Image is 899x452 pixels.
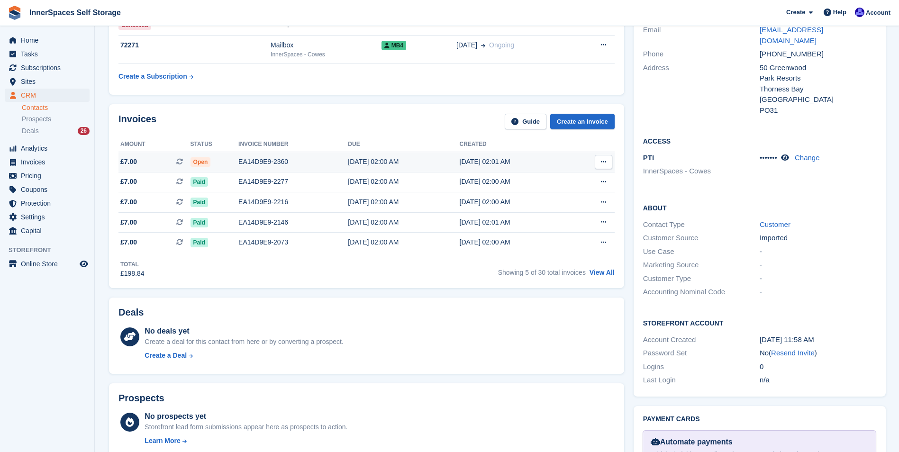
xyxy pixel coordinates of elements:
[21,142,78,155] span: Analytics
[643,63,760,116] div: Address
[145,422,347,432] div: Storefront lead form submissions appear here as prospects to action.
[118,137,191,152] th: Amount
[760,362,876,372] div: 0
[238,237,348,247] div: EA14D9E9-2073
[21,257,78,271] span: Online Store
[22,127,39,136] span: Deals
[643,25,760,46] div: Email
[460,237,571,247] div: [DATE] 02:00 AM
[5,169,90,182] a: menu
[760,63,876,73] div: 50 Greenwood
[643,348,760,359] div: Password Set
[550,114,615,129] a: Create an Invoice
[145,325,343,337] div: No deals yet
[833,8,846,17] span: Help
[760,49,876,60] div: [PHONE_NUMBER]
[643,287,760,298] div: Accounting Nominal Code
[9,245,94,255] span: Storefront
[348,197,459,207] div: [DATE] 02:00 AM
[348,137,459,152] th: Due
[5,34,90,47] a: menu
[643,136,876,145] h2: Access
[795,154,820,162] a: Change
[5,75,90,88] a: menu
[866,8,890,18] span: Account
[21,155,78,169] span: Invoices
[5,183,90,196] a: menu
[760,334,876,345] div: [DATE] 11:58 AM
[191,177,208,187] span: Paid
[786,8,805,17] span: Create
[21,47,78,61] span: Tasks
[78,127,90,135] div: 26
[348,177,459,187] div: [DATE] 02:00 AM
[8,6,22,20] img: stora-icon-8386f47178a22dfd0bd8f6a31ec36ba5ce8667c1dd55bd0f319d3a0aa187defe.svg
[643,203,876,212] h2: About
[460,137,571,152] th: Created
[760,375,876,386] div: n/a
[771,349,815,357] a: Resend Invite
[760,273,876,284] div: -
[460,157,571,167] div: [DATE] 02:01 AM
[78,258,90,270] a: Preview store
[643,375,760,386] div: Last Login
[760,348,876,359] div: No
[5,47,90,61] a: menu
[21,89,78,102] span: CRM
[21,61,78,74] span: Subscriptions
[21,210,78,224] span: Settings
[271,50,381,59] div: InnerSpaces - Cowes
[271,40,381,50] div: Mailbox
[460,177,571,187] div: [DATE] 02:00 AM
[5,197,90,210] a: menu
[489,41,514,49] span: Ongoing
[191,218,208,227] span: Paid
[238,177,348,187] div: EA14D9E9-2277
[760,154,777,162] span: •••••••
[769,349,817,357] span: ( )
[118,72,187,81] div: Create a Subscription
[120,157,137,167] span: £7.00
[5,257,90,271] a: menu
[643,233,760,244] div: Customer Source
[145,436,180,446] div: Learn More
[120,197,137,207] span: £7.00
[5,224,90,237] a: menu
[145,436,347,446] a: Learn More
[238,217,348,227] div: EA14D9E9-2146
[21,224,78,237] span: Capital
[118,114,156,129] h2: Invoices
[145,337,343,347] div: Create a deal for this contact from here or by converting a prospect.
[505,114,546,129] a: Guide
[760,26,823,45] a: [EMAIL_ADDRESS][DOMAIN_NAME]
[643,166,760,177] li: InnerSpaces - Cowes
[456,40,477,50] span: [DATE]
[855,8,864,17] img: Russell Harding
[760,84,876,95] div: Thorness Bay
[22,126,90,136] a: Deals 26
[643,219,760,230] div: Contact Type
[643,246,760,257] div: Use Case
[5,89,90,102] a: menu
[760,246,876,257] div: -
[21,169,78,182] span: Pricing
[238,197,348,207] div: EA14D9E9-2216
[348,237,459,247] div: [DATE] 02:00 AM
[5,142,90,155] a: menu
[643,334,760,345] div: Account Created
[145,351,343,361] a: Create a Deal
[21,197,78,210] span: Protection
[460,197,571,207] div: [DATE] 02:00 AM
[760,220,790,228] a: Customer
[643,260,760,271] div: Marketing Source
[191,137,238,152] th: Status
[760,287,876,298] div: -
[643,154,654,162] span: PTI
[651,436,868,448] div: Automate payments
[22,115,51,124] span: Prospects
[348,217,459,227] div: [DATE] 02:00 AM
[643,318,876,327] h2: Storefront Account
[590,269,615,276] a: View All
[381,41,406,50] span: MB4
[760,94,876,105] div: [GEOGRAPHIC_DATA]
